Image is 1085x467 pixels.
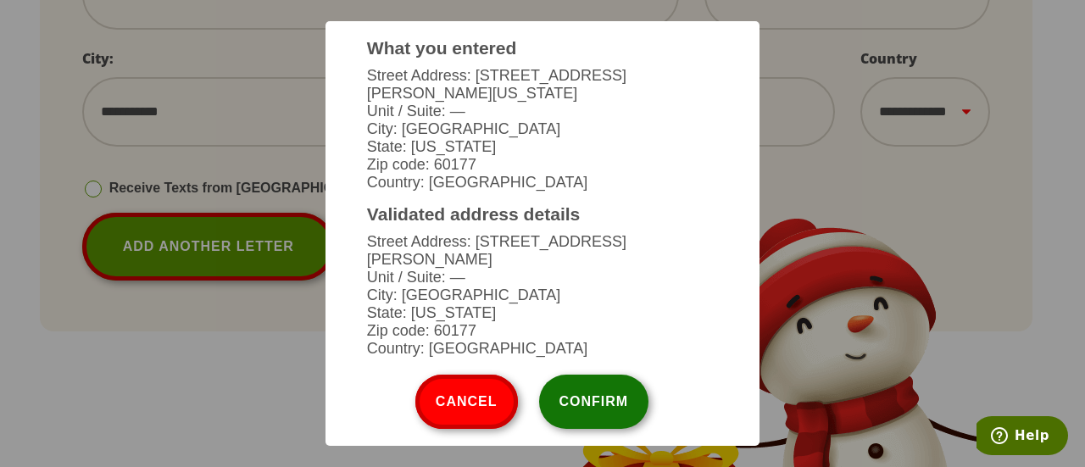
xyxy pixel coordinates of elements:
li: Street Address: [STREET_ADDRESS][PERSON_NAME][US_STATE] [367,67,718,103]
iframe: Opens a widget where you can find more information [976,416,1068,459]
li: Street Address: [STREET_ADDRESS][PERSON_NAME] [367,233,718,269]
li: Country: [GEOGRAPHIC_DATA] [367,340,718,358]
li: Unit / Suite: — [367,103,718,120]
button: Confirm [539,375,649,429]
h3: Validated address details [367,204,718,225]
li: Unit / Suite: — [367,269,718,286]
li: City: [GEOGRAPHIC_DATA] [367,120,718,138]
li: State: [US_STATE] [367,138,718,156]
li: City: [GEOGRAPHIC_DATA] [367,286,718,304]
li: State: [US_STATE] [367,304,718,322]
li: Zip code: 60177 [367,156,718,174]
button: Cancel [415,375,518,429]
li: Country: [GEOGRAPHIC_DATA] [367,174,718,192]
li: Zip code: 60177 [367,322,718,340]
h3: What you entered [367,38,718,58]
